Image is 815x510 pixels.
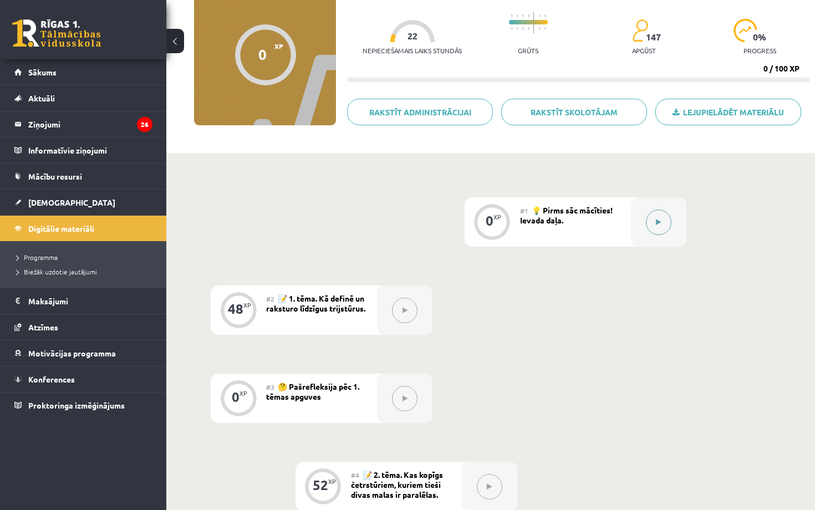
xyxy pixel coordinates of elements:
[486,216,493,226] div: 0
[17,267,97,276] span: Biežāk uzdotie jautājumi
[14,314,152,340] a: Atzīmes
[632,19,648,42] img: students-c634bb4e5e11cddfef0936a35e636f08e4e9abd3cc4e673bd6f9a4125e45ecb1.svg
[12,19,101,47] a: Rīgas 1. Tālmācības vidusskola
[351,471,359,480] span: #4
[14,392,152,418] a: Proktoringa izmēģinājums
[266,382,274,391] span: #3
[522,27,523,30] img: icon-short-line-57e1e144782c952c97e751825c79c345078a6d821885a25fce030b3d8c18986b.svg
[17,252,155,262] a: Programma
[539,27,540,30] img: icon-short-line-57e1e144782c952c97e751825c79c345078a6d821885a25fce030b3d8c18986b.svg
[274,42,283,50] span: XP
[28,67,57,77] span: Sākums
[28,111,152,137] legend: Ziņojumi
[347,99,493,125] a: Rakstīt administrācijai
[363,47,462,54] p: Nepieciešamais laiks stundās
[28,93,55,103] span: Aktuāli
[28,374,75,384] span: Konferences
[28,171,82,181] span: Mācību resursi
[14,85,152,111] a: Aktuāli
[28,322,58,332] span: Atzīmes
[493,214,501,220] div: XP
[232,392,240,402] div: 0
[733,19,757,42] img: icon-progress-161ccf0a02000e728c5f80fcf4c31c7af3da0e1684b2b1d7c360e028c24a22f1.svg
[28,348,116,358] span: Motivācijas programma
[539,14,540,17] img: icon-short-line-57e1e144782c952c97e751825c79c345078a6d821885a25fce030b3d8c18986b.svg
[28,223,94,233] span: Digitālie materiāli
[240,390,247,396] div: XP
[522,14,523,17] img: icon-short-line-57e1e144782c952c97e751825c79c345078a6d821885a25fce030b3d8c18986b.svg
[14,288,152,314] a: Maksājumi
[501,99,647,125] a: Rakstīt skolotājam
[28,137,152,163] legend: Informatīvie ziņojumi
[14,111,152,137] a: Ziņojumi26
[14,366,152,392] a: Konferences
[544,27,546,30] img: icon-short-line-57e1e144782c952c97e751825c79c345078a6d821885a25fce030b3d8c18986b.svg
[520,205,613,225] span: 💡 Pirms sāc mācīties! Ievada daļa.
[14,340,152,366] a: Motivācijas programma
[14,59,152,85] a: Sākums
[632,47,656,54] p: apgūst
[544,14,546,17] img: icon-short-line-57e1e144782c952c97e751825c79c345078a6d821885a25fce030b3d8c18986b.svg
[137,117,152,132] i: 26
[313,480,328,490] div: 52
[511,27,512,30] img: icon-short-line-57e1e144782c952c97e751825c79c345078a6d821885a25fce030b3d8c18986b.svg
[351,470,443,499] span: 📝 2. tēma. Kas kopīgs četrstūriem, kuriem tieši divas malas ir paralēlas.
[17,267,155,277] a: Biežāk uzdotie jautājumi
[528,27,529,30] img: icon-short-line-57e1e144782c952c97e751825c79c345078a6d821885a25fce030b3d8c18986b.svg
[407,31,417,41] span: 22
[517,27,518,30] img: icon-short-line-57e1e144782c952c97e751825c79c345078a6d821885a25fce030b3d8c18986b.svg
[753,32,767,42] span: 0 %
[528,14,529,17] img: icon-short-line-57e1e144782c952c97e751825c79c345078a6d821885a25fce030b3d8c18986b.svg
[517,14,518,17] img: icon-short-line-57e1e144782c952c97e751825c79c345078a6d821885a25fce030b3d8c18986b.svg
[243,302,251,308] div: XP
[328,478,336,484] div: XP
[533,12,534,33] img: icon-long-line-d9ea69661e0d244f92f715978eff75569469978d946b2353a9bb055b3ed8787d.svg
[228,304,243,314] div: 48
[28,400,125,410] span: Proktoringa izmēģinājums
[266,381,359,401] span: 🤔 Pašrefleksija pēc 1. tēmas apguves
[646,32,661,42] span: 147
[743,47,776,54] p: progress
[14,190,152,215] a: [DEMOGRAPHIC_DATA]
[14,216,152,241] a: Digitālie materiāli
[266,294,274,303] span: #2
[28,197,115,207] span: [DEMOGRAPHIC_DATA]
[28,288,152,314] legend: Maksājumi
[17,253,58,262] span: Programma
[14,137,152,163] a: Informatīvie ziņojumi
[266,293,365,313] span: 📝 1. tēma. Kā definē un raksturo līdzīgus trijstūrus.
[511,14,512,17] img: icon-short-line-57e1e144782c952c97e751825c79c345078a6d821885a25fce030b3d8c18986b.svg
[14,164,152,189] a: Mācību resursi
[518,47,538,54] p: Grūts
[655,99,801,125] a: Lejupielādēt materiālu
[520,206,528,215] span: #1
[258,46,267,63] div: 0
